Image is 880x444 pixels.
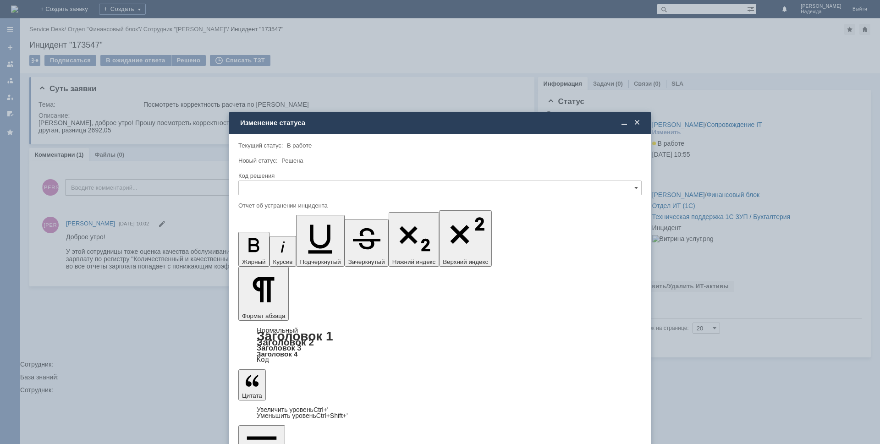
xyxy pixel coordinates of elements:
span: Закрыть [632,119,642,127]
span: Курсив [273,258,293,265]
button: Формат абзаца [238,267,289,321]
a: Заголовок 4 [257,350,297,358]
span: Ctrl+Shift+' [316,412,348,419]
span: Решена [281,157,303,164]
span: Подчеркнутый [300,258,341,265]
span: В работе [287,142,312,149]
button: Зачеркнутый [345,219,389,267]
span: Жирный [242,258,266,265]
label: Текущий статус: [238,142,283,149]
span: Ctrl+' [313,406,329,413]
button: Нижний индекс [389,212,440,267]
div: Отчет об устранении инцидента [238,203,640,208]
a: Код [257,356,269,364]
span: Свернуть (Ctrl + M) [620,119,629,127]
div: Код решения [238,173,640,179]
a: Заголовок 3 [257,344,301,352]
span: Верхний индекс [443,258,488,265]
div: Изменение статуса [240,119,642,127]
a: Increase [257,406,329,413]
label: Новый статус: [238,157,278,164]
a: Заголовок 2 [257,337,314,347]
span: Нижний индекс [392,258,436,265]
div: Формат абзаца [238,327,642,363]
a: Заголовок 1 [257,329,333,343]
button: Подчеркнутый [296,215,344,267]
button: Жирный [238,232,269,267]
a: Decrease [257,412,348,419]
span: Формат абзаца [242,312,285,319]
button: Курсив [269,236,297,267]
button: Верхний индекс [439,210,492,267]
a: Нормальный [257,326,298,334]
button: Цитата [238,369,266,400]
div: Цитата [238,407,642,419]
span: Цитата [242,392,262,399]
span: Зачеркнутый [348,258,385,265]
